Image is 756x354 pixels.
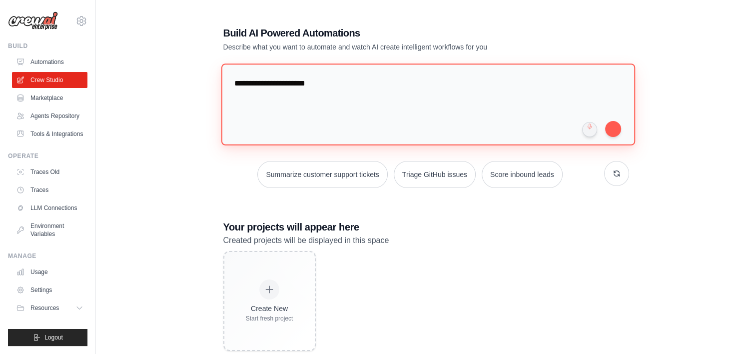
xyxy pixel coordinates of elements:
div: Manage [8,252,87,260]
a: Environment Variables [12,218,87,242]
span: Resources [30,304,59,312]
h1: Build AI Powered Automations [223,26,559,40]
a: Traces [12,182,87,198]
div: Widget de chat [706,306,756,354]
a: Crew Studio [12,72,87,88]
a: Usage [12,264,87,280]
div: Operate [8,152,87,160]
button: Triage GitHub issues [394,161,476,188]
a: Traces Old [12,164,87,180]
div: Create New [246,303,293,313]
button: Logout [8,329,87,346]
iframe: Chat Widget [706,306,756,354]
button: Click to speak your automation idea [582,122,597,137]
a: LLM Connections [12,200,87,216]
img: Logo [8,11,58,30]
button: Get new suggestions [604,161,629,186]
div: Build [8,42,87,50]
button: Summarize customer support tickets [257,161,387,188]
button: Resources [12,300,87,316]
p: Created projects will be displayed in this space [223,234,629,247]
a: Automations [12,54,87,70]
h3: Your projects will appear here [223,220,629,234]
a: Marketplace [12,90,87,106]
a: Settings [12,282,87,298]
div: Start fresh project [246,314,293,322]
a: Tools & Integrations [12,126,87,142]
a: Agents Repository [12,108,87,124]
span: Logout [44,333,63,341]
p: Describe what you want to automate and watch AI create intelligent workflows for you [223,42,559,52]
button: Score inbound leads [482,161,563,188]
